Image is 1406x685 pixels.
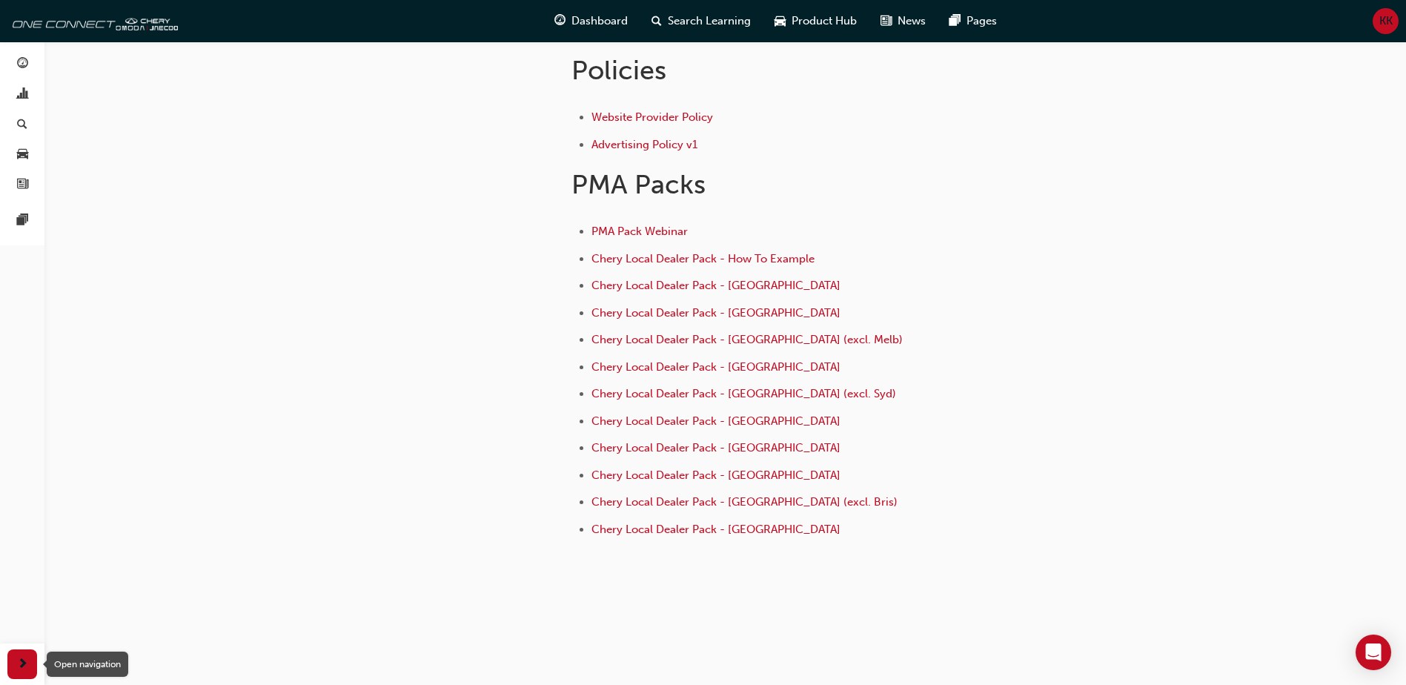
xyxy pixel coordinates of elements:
[571,13,628,30] span: Dashboard
[591,360,840,374] a: Chery Local Dealer Pack - [GEOGRAPHIC_DATA]
[1356,635,1391,670] div: Open Intercom Messenger
[651,12,662,30] span: search-icon
[591,110,713,124] a: Website Provider Policy
[1373,8,1399,34] button: KK
[571,168,706,200] span: PMA Packs
[591,225,688,238] a: PMA Pack Webinar
[591,441,840,454] a: Chery Local Dealer Pack - [GEOGRAPHIC_DATA]
[591,387,896,400] a: Chery Local Dealer Pack - [GEOGRAPHIC_DATA] (excl. Syd)
[17,88,28,102] span: chart-icon
[17,214,28,228] span: pages-icon
[47,652,128,677] div: Open navigation
[591,495,898,509] a: Chery Local Dealer Pack - [GEOGRAPHIC_DATA] (excl. Bris)
[7,6,178,36] img: oneconnect
[591,469,840,482] a: Chery Local Dealer Pack - [GEOGRAPHIC_DATA]
[1379,13,1393,30] span: KK
[591,306,840,320] a: Chery Local Dealer Pack - [GEOGRAPHIC_DATA]
[591,414,840,428] a: Chery Local Dealer Pack - [GEOGRAPHIC_DATA]
[17,118,27,131] span: search-icon
[763,6,869,36] a: car-iconProduct Hub
[543,6,640,36] a: guage-iconDashboard
[949,12,961,30] span: pages-icon
[668,13,751,30] span: Search Learning
[591,138,697,151] a: Advertising Policy v1
[792,13,857,30] span: Product Hub
[571,54,666,86] span: Policies
[591,279,840,292] a: Chery Local Dealer Pack - [GEOGRAPHIC_DATA]
[591,252,815,265] a: Chery Local Dealer Pack - How To Example
[591,523,840,536] a: Chery Local Dealer Pack - [GEOGRAPHIC_DATA]
[554,12,566,30] span: guage-icon
[898,13,926,30] span: News
[640,6,763,36] a: search-iconSearch Learning
[775,12,786,30] span: car-icon
[17,178,28,191] span: news-icon
[591,333,903,346] a: Chery Local Dealer Pack - [GEOGRAPHIC_DATA] (excl. Melb)
[17,655,28,674] span: next-icon
[869,6,938,36] a: news-iconNews
[938,6,1009,36] a: pages-iconPages
[881,12,892,30] span: news-icon
[966,13,997,30] span: Pages
[17,148,28,162] span: car-icon
[17,58,28,71] span: guage-icon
